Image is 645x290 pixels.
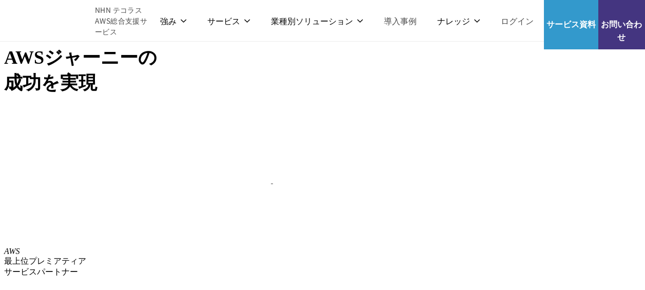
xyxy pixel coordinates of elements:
[437,14,480,27] p: ナレッジ
[15,5,150,37] a: AWS総合支援サービス C-Chorus NHN テコラスAWS総合支援サービス
[4,176,273,185] a: AWSとの戦略的協業契約 締結
[4,111,271,183] img: AWSとの戦略的協業契約 締結
[273,176,540,185] a: AWS請求代行サービス 統合管理プラン
[160,14,187,27] p: 強み
[4,247,20,256] em: AWS
[544,17,598,30] span: サービス資料
[384,14,417,27] a: 導入事例
[273,111,540,183] img: AWS請求代行サービス 統合管理プラン
[271,14,363,27] p: 業種別ソリューション
[598,17,645,43] span: お問い合わせ
[4,190,50,237] img: AWSプレミアティアサービスパートナー
[15,8,80,33] img: AWS総合支援サービス C-Chorus
[207,14,250,27] p: サービス
[95,5,150,37] span: NHN テコラス AWS総合支援サービス
[4,247,641,278] p: 最上位プレミアティア サービスパートナー
[4,45,641,96] h1: AWS ジャーニーの 成功を実現
[501,14,534,27] a: ログイン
